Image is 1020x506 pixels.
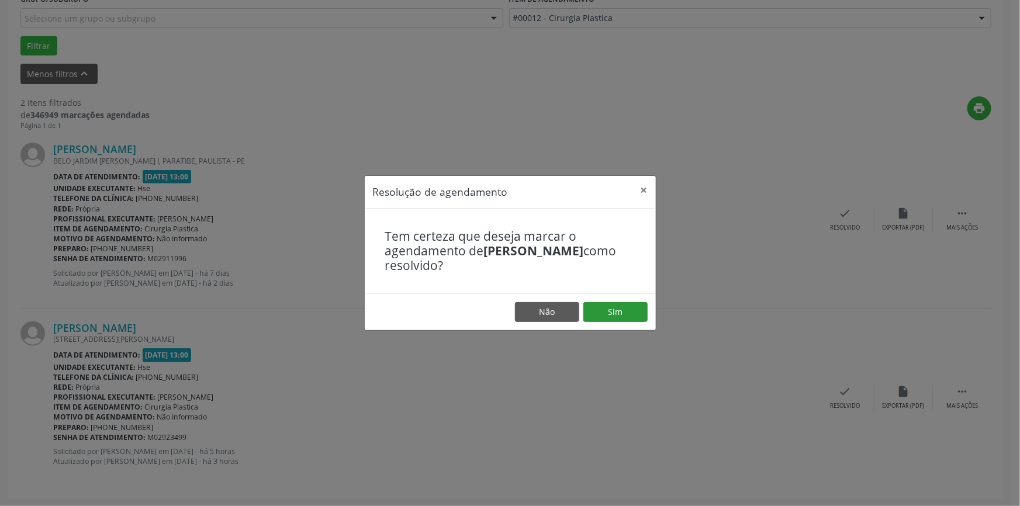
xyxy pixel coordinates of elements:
[484,242,584,259] b: [PERSON_NAME]
[583,302,648,322] button: Sim
[385,229,635,273] h4: Tem certeza que deseja marcar o agendamento de como resolvido?
[373,184,508,199] h5: Resolução de agendamento
[515,302,579,322] button: Não
[632,176,656,205] button: Close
